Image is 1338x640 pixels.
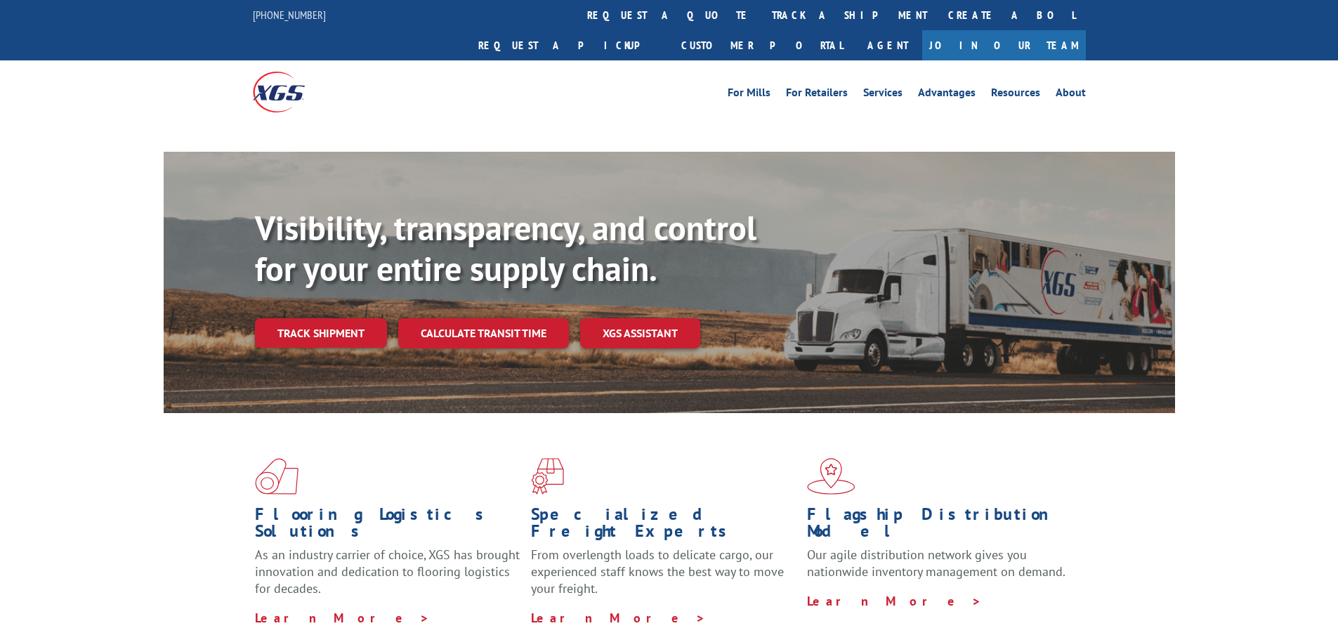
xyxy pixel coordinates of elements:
[807,547,1065,580] span: Our agile distribution network gives you nationwide inventory management on demand.
[531,506,796,547] h1: Specialized Freight Experts
[786,87,848,103] a: For Retailers
[728,87,770,103] a: For Mills
[807,458,855,495] img: xgs-icon-flagship-distribution-model-red
[918,87,976,103] a: Advantages
[255,206,756,290] b: Visibility, transparency, and control for your entire supply chain.
[253,8,326,22] a: [PHONE_NUMBER]
[580,318,700,348] a: XGS ASSISTANT
[807,506,1073,547] h1: Flagship Distribution Model
[255,506,520,547] h1: Flooring Logistics Solutions
[807,593,982,609] a: Learn More >
[671,30,853,60] a: Customer Portal
[922,30,1086,60] a: Join Our Team
[1056,87,1086,103] a: About
[255,610,430,626] a: Learn More >
[255,318,387,348] a: Track shipment
[531,547,796,609] p: From overlength loads to delicate cargo, our experienced staff knows the best way to move your fr...
[853,30,922,60] a: Agent
[991,87,1040,103] a: Resources
[255,458,299,495] img: xgs-icon-total-supply-chain-intelligence-red
[531,458,564,495] img: xgs-icon-focused-on-flooring-red
[531,610,706,626] a: Learn More >
[255,547,520,596] span: As an industry carrier of choice, XGS has brought innovation and dedication to flooring logistics...
[398,318,569,348] a: Calculate transit time
[468,30,671,60] a: Request a pickup
[863,87,903,103] a: Services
